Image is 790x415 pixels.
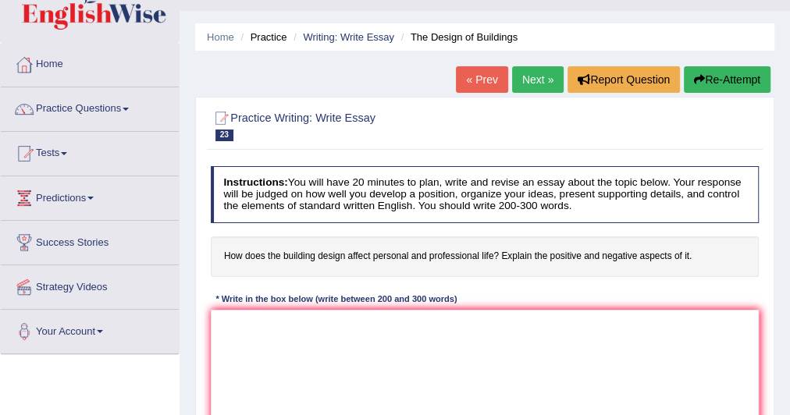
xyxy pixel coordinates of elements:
[1,221,179,260] a: Success Stories
[1,132,179,171] a: Tests
[237,30,286,44] li: Practice
[456,66,507,93] a: « Prev
[303,31,394,43] a: Writing: Write Essay
[211,166,760,222] h4: You will have 20 minutes to plan, write and revise an essay about the topic below. Your response ...
[1,265,179,304] a: Strategy Videos
[211,293,462,307] div: * Write in the box below (write between 200 and 300 words)
[568,66,680,93] button: Report Question
[207,31,234,43] a: Home
[397,30,518,44] li: The Design of Buildings
[223,176,287,188] b: Instructions:
[684,66,770,93] button: Re-Attempt
[215,129,233,141] span: 23
[211,236,760,277] h4: How does the building design affect personal and professional life? Explain the positive and nega...
[1,310,179,349] a: Your Account
[1,87,179,126] a: Practice Questions
[211,108,551,141] h2: Practice Writing: Write Essay
[1,176,179,215] a: Predictions
[1,43,179,82] a: Home
[512,66,564,93] a: Next »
